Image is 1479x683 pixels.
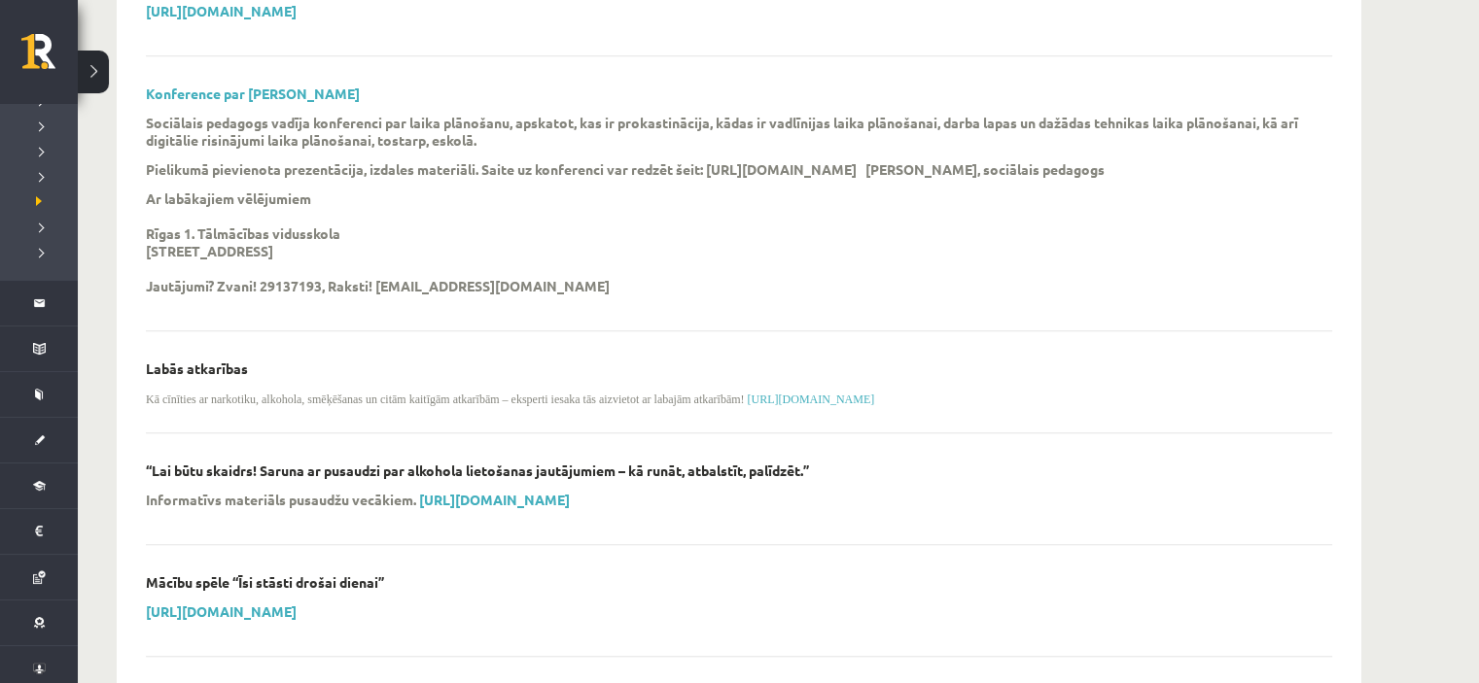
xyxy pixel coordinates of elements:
a: [URL][DOMAIN_NAME] [146,602,297,620]
p: Labās atkarības [146,360,248,377]
p: Saite uz konferenci var redzēt šeit: [URL][DOMAIN_NAME] [481,160,857,178]
p: [PERSON_NAME], sociālais pedagogs [865,160,1105,178]
p: Ar labākajiem vēlējumiem Rīgas 1. Tālmācības vidusskola [STREET_ADDRESS] Jautājumi? Zvani! 291371... [146,189,610,294]
a: [URL][DOMAIN_NAME] [747,393,874,406]
span: Kā cīnīties ar narkotiku, alkohola, smēķēšanas un citām kaitīgām atkarībām – eksperti iesaka tās ... [146,393,744,406]
a: Rīgas 1. Tālmācības vidusskola [21,34,78,83]
p: Mācību spēle “Īsi stāsti drošai dienai” [146,574,384,591]
a: [URL][DOMAIN_NAME] [419,491,570,508]
p: “Lai būtu skaidrs! Saruna ar pusaudzi par alkohola lietošanas jautājumiem – kā runāt, atbalstīt, ... [146,462,809,479]
p: Informatīvs materiāls pusaudžu vecākiem. [146,491,416,508]
a: [URL][DOMAIN_NAME] [146,2,297,19]
p: Pielikumā pievienota prezentācija, izdales materiāli. [146,160,478,178]
p: Sociālais pedagogs vadīja konferenci par laika plānošanu, apskatot, kas ir prokastinācija, kādas ... [146,114,1303,149]
a: Konference par [PERSON_NAME] [146,85,360,102]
